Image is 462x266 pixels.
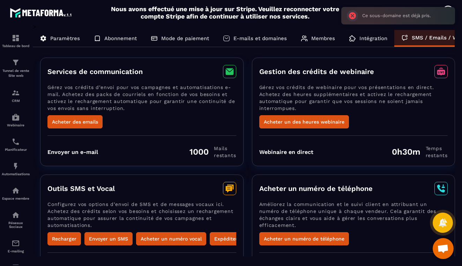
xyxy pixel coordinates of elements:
p: Automatisations [2,172,30,176]
a: social-networksocial-networkRéseaux Sociaux [2,206,30,234]
span: Temps [426,145,448,152]
h3: Services de communication [47,67,143,76]
p: CRM [2,99,30,103]
img: formation [12,58,20,67]
button: Acheter un des heures webinaire [259,115,349,128]
p: Mode de paiement [161,35,209,42]
p: E-mails et domaines [233,35,287,42]
p: Configurez vos options d’envoi de SMS et de messages vocaux ici. Achetez des crédits selon vos be... [47,201,236,232]
a: formationformationTunnel de vente Site web [2,53,30,83]
span: Mails [214,145,236,152]
p: Abonnement [104,35,137,42]
a: automationsautomationsWebinaire [2,108,30,132]
span: restants [214,152,236,159]
a: formationformationCRM [2,83,30,108]
div: Envoyer un e-mail [47,149,98,155]
button: Acheter un numéro vocal [136,232,206,245]
button: Acheter un numéro de téléphone [259,232,349,245]
p: Membres [311,35,335,42]
h3: Acheter un numéro de téléphone [259,184,373,193]
p: Espace membre [2,197,30,200]
h3: Outils SMS et Vocal [47,184,115,193]
a: automationsautomationsAutomatisations [2,157,30,181]
button: Envoyer un SMS [84,232,133,245]
img: formation [12,89,20,97]
p: Réseaux Sociaux [2,221,30,229]
p: Gérez vos crédits de webinaire pour vos présentations en direct. Achetez des heures supplémentair... [259,84,448,115]
a: emailemailE-mailing [2,234,30,258]
p: Gérez vos crédits d’envoi pour vos campagnes et automatisations e-mail. Achetez des packs de cour... [47,84,236,115]
img: automations [12,162,20,170]
img: social-network [12,211,20,219]
div: 0h30m [392,145,448,159]
p: Webinaire [2,123,30,127]
img: scheduler [12,138,20,146]
button: Recharger [47,232,81,245]
h3: Gestion des crédits de webinaire [259,67,374,76]
img: formation [12,34,20,42]
img: logo [10,6,73,19]
p: Tunnel de vente Site web [2,68,30,78]
a: automationsautomationsEspace membre [2,181,30,206]
img: automations [12,186,20,195]
p: Paramètres [50,35,80,42]
p: Tableau de bord [2,44,30,48]
p: Améliorez la communication et le suivi client en attribuant un numéro de téléphone unique à chaqu... [259,201,448,232]
a: schedulerschedulerPlanificateur [2,132,30,157]
p: E-mailing [2,249,30,253]
p: Intégration [359,35,387,42]
button: Expéditeur [210,232,245,245]
img: automations [12,113,20,121]
div: 1000 [189,145,236,159]
p: Planificateur [2,148,30,152]
a: formationformationTableau de bord [2,29,30,53]
div: Webinaire en direct [259,149,313,155]
img: email [12,239,20,247]
div: Ouvrir le chat [433,238,454,259]
h2: Nous avons effectué une mise à jour sur Stripe. Veuillez reconnecter votre compte Stripe afin de ... [111,5,340,20]
span: restants [426,152,448,159]
button: Acheter des emails [47,115,103,128]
